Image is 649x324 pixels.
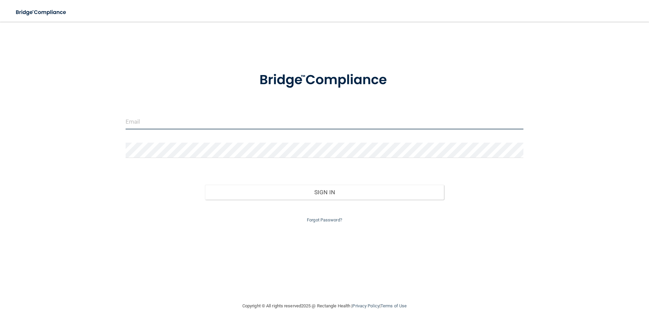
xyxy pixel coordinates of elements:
[381,303,407,308] a: Terms of Use
[307,217,342,222] a: Forgot Password?
[245,62,404,98] img: bridge_compliance_login_screen.278c3ca4.svg
[201,295,448,317] div: Copyright © All rights reserved 2025 @ Rectangle Health | |
[205,185,444,200] button: Sign In
[352,303,379,308] a: Privacy Policy
[126,114,524,129] input: Email
[10,5,73,19] img: bridge_compliance_login_screen.278c3ca4.svg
